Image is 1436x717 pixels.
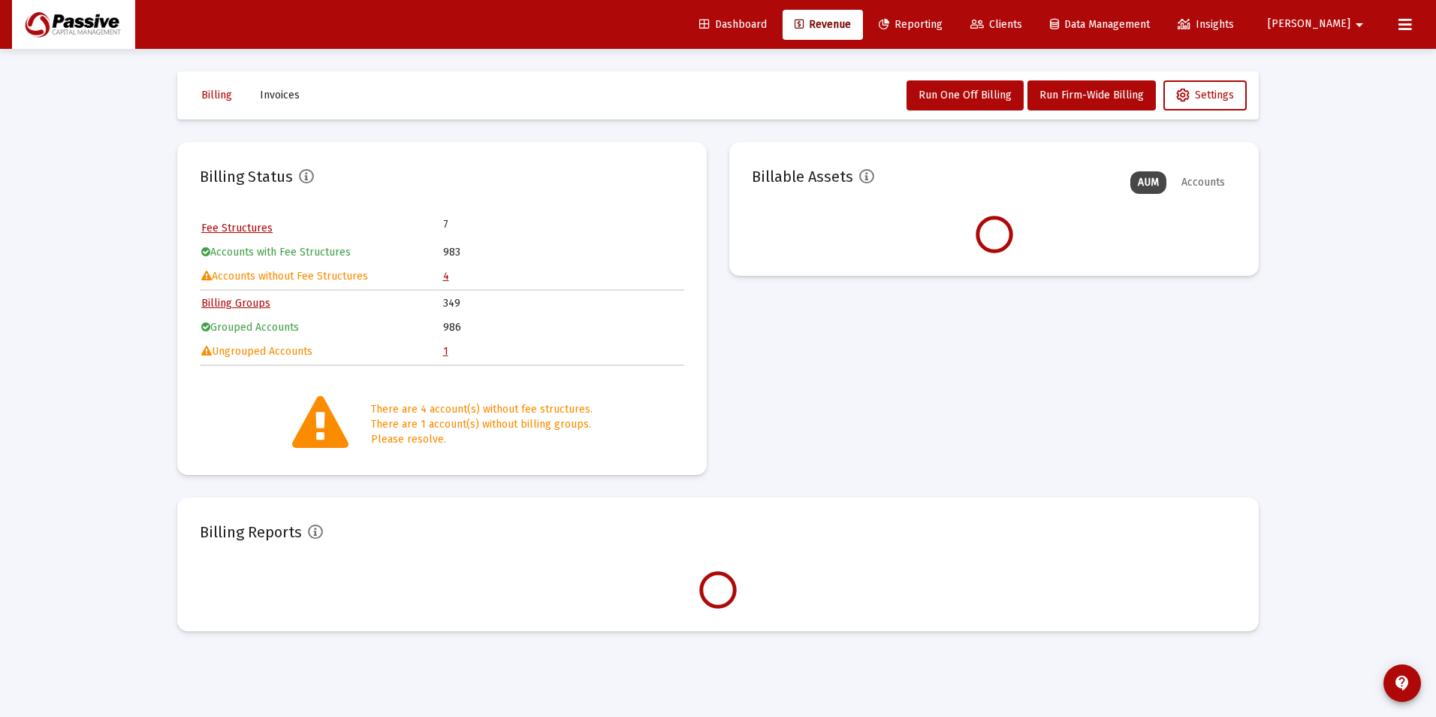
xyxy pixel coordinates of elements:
[1176,89,1234,101] span: Settings
[443,217,563,232] td: 7
[1174,171,1232,194] div: Accounts
[371,432,593,447] div: Please resolve.
[443,316,683,339] td: 986
[443,345,448,358] a: 1
[23,10,124,40] img: Dashboard
[1268,18,1350,31] span: [PERSON_NAME]
[371,402,593,417] div: There are 4 account(s) without fee structures.
[248,80,312,110] button: Invoices
[699,18,767,31] span: Dashboard
[189,80,244,110] button: Billing
[201,316,442,339] td: Grouped Accounts
[879,18,943,31] span: Reporting
[1163,80,1247,110] button: Settings
[919,89,1012,101] span: Run One Off Billing
[260,89,300,101] span: Invoices
[752,165,853,189] h2: Billable Assets
[371,417,593,432] div: There are 1 account(s) without billing groups.
[201,340,442,363] td: Ungrouped Accounts
[200,165,293,189] h2: Billing Status
[443,241,683,264] td: 983
[958,10,1034,40] a: Clients
[1250,9,1386,39] button: [PERSON_NAME]
[201,222,273,234] a: Fee Structures
[970,18,1022,31] span: Clients
[1038,10,1162,40] a: Data Management
[783,10,863,40] a: Revenue
[1027,80,1156,110] button: Run Firm-Wide Billing
[443,270,449,283] a: 4
[687,10,779,40] a: Dashboard
[201,297,270,310] a: Billing Groups
[1039,89,1144,101] span: Run Firm-Wide Billing
[1050,18,1150,31] span: Data Management
[201,265,442,288] td: Accounts without Fee Structures
[1178,18,1234,31] span: Insights
[443,292,683,315] td: 349
[1166,10,1246,40] a: Insights
[200,520,302,544] h2: Billing Reports
[201,241,442,264] td: Accounts with Fee Structures
[1350,10,1368,40] mat-icon: arrow_drop_down
[907,80,1024,110] button: Run One Off Billing
[1393,674,1411,692] mat-icon: contact_support
[1130,171,1166,194] div: AUM
[867,10,955,40] a: Reporting
[201,89,232,101] span: Billing
[795,18,851,31] span: Revenue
